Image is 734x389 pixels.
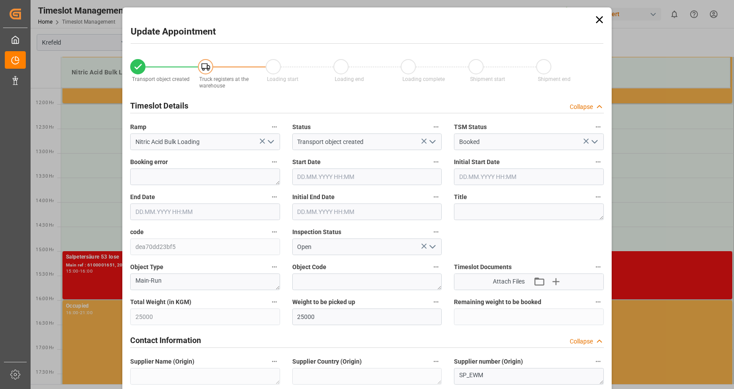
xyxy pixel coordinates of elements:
[430,156,442,168] button: Start Date
[130,273,280,290] textarea: Main-Run
[292,357,362,366] span: Supplier Country (Origin)
[426,240,439,254] button: open menu
[292,193,335,202] span: Initial End Date
[592,296,604,308] button: Remaining weight to be booked
[292,123,311,132] span: Status
[269,261,280,273] button: Object Type
[130,334,201,346] h2: Contact Information
[130,158,168,167] span: Booking error
[454,193,467,202] span: Title
[130,203,280,220] input: DD.MM.YYYY HH:MM
[263,135,277,149] button: open menu
[592,156,604,168] button: Initial Start Date
[335,76,364,82] span: Loading end
[267,76,298,82] span: Loading start
[292,228,341,237] span: Inspection Status
[454,357,523,366] span: Supplier number (Origin)
[292,158,321,167] span: Start Date
[430,226,442,238] button: Inspection Status
[130,133,280,150] input: Type to search/select
[130,263,163,272] span: Object Type
[292,168,442,185] input: DD.MM.YYYY HH:MM
[130,193,155,202] span: End Date
[269,296,280,308] button: Total Weight (in KGM)
[454,123,487,132] span: TSM Status
[430,191,442,203] button: Initial End Date
[269,356,280,367] button: Supplier Name (Origin)
[269,191,280,203] button: End Date
[131,25,216,39] h2: Update Appointment
[430,296,442,308] button: Weight to be picked up
[538,76,571,82] span: Shipment end
[430,261,442,273] button: Object Code
[493,277,525,286] span: Attach Files
[292,263,326,272] span: Object Code
[292,298,355,307] span: Weight to be picked up
[454,368,604,385] textarea: SP_EWM
[592,356,604,367] button: Supplier number (Origin)
[269,156,280,168] button: Booking error
[269,226,280,238] button: code
[570,102,593,112] div: Collapse
[454,263,512,272] span: Timeslot Documents
[587,135,600,149] button: open menu
[454,298,541,307] span: Remaining weight to be booked
[269,121,280,133] button: Ramp
[130,298,191,307] span: Total Weight (in KGM)
[570,337,593,346] div: Collapse
[430,121,442,133] button: Status
[470,76,505,82] span: Shipment start
[426,135,439,149] button: open menu
[130,357,194,366] span: Supplier Name (Origin)
[454,168,604,185] input: DD.MM.YYYY HH:MM
[130,123,146,132] span: Ramp
[592,191,604,203] button: Title
[292,133,442,150] input: Type to search/select
[292,203,442,220] input: DD.MM.YYYY HH:MM
[592,121,604,133] button: TSM Status
[402,76,445,82] span: Loading complete
[132,76,190,82] span: Transport object created
[130,100,188,112] h2: Timeslot Details
[454,158,500,167] span: Initial Start Date
[592,261,604,273] button: Timeslot Documents
[199,76,249,89] span: Truck registers at the warehouse
[430,356,442,367] button: Supplier Country (Origin)
[130,228,144,237] span: code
